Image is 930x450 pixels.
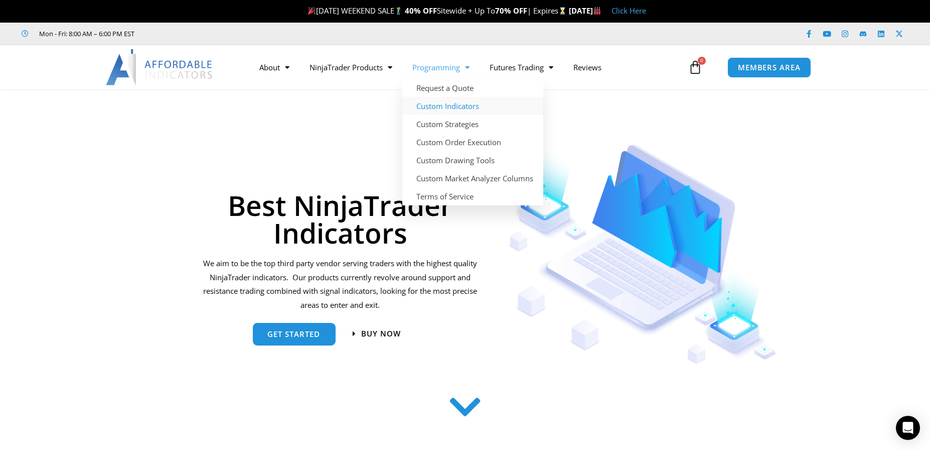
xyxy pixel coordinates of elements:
span: Mon - Fri: 8:00 AM – 6:00 PM EST [37,28,135,40]
div: Open Intercom Messenger [896,416,920,440]
a: Buy now [353,330,401,338]
img: 🏭 [593,7,601,15]
img: 🎉 [308,7,316,15]
a: Custom Indicators [402,97,543,115]
strong: 70% OFF [495,6,527,16]
span: [DATE] WEEKEND SALE Sitewide + Up To | Expires [305,6,569,16]
span: Buy now [362,330,401,338]
img: Indicators 1 | Affordable Indicators – NinjaTrader [505,145,778,364]
a: 0 [673,53,717,82]
strong: 40% OFF [405,6,437,16]
a: About [249,56,299,79]
p: We aim to be the top third party vendor serving traders with the highest quality NinjaTrader indi... [202,257,479,312]
span: get started [268,330,321,338]
a: Custom Drawing Tools [402,151,543,169]
a: Custom Strategies [402,115,543,133]
a: Custom Market Analyzer Columns [402,169,543,187]
span: 0 [698,57,706,65]
iframe: Customer reviews powered by Trustpilot [149,29,299,39]
a: Reviews [563,56,611,79]
a: Programming [402,56,480,79]
a: MEMBERS AREA [727,57,811,78]
h1: Best NinjaTrader Indicators [202,191,479,247]
img: ⌛ [559,7,566,15]
nav: Menu [249,56,686,79]
a: Request a Quote [402,79,543,97]
span: MEMBERS AREA [738,64,801,71]
a: Terms of Service [402,187,543,205]
a: Click Here [611,6,646,16]
a: NinjaTrader Products [299,56,402,79]
img: LogoAI | Affordable Indicators – NinjaTrader [106,49,214,85]
ul: Programming [402,79,543,205]
a: get started [253,323,336,346]
img: 🏌️‍♂️ [395,7,402,15]
a: Futures Trading [480,56,563,79]
a: Custom Order Execution [402,133,543,151]
strong: [DATE] [569,6,601,16]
